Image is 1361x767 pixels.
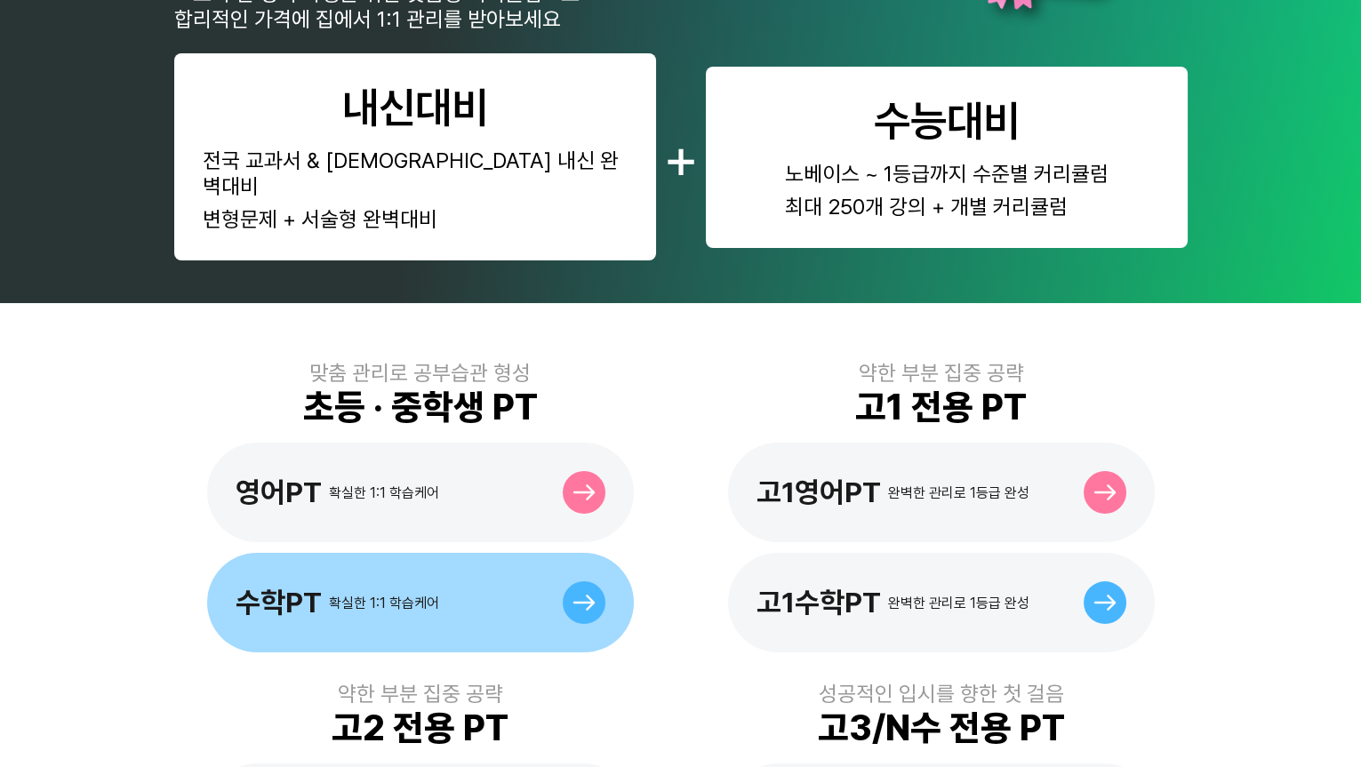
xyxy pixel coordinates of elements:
div: 약한 부분 집중 공략 [338,681,503,707]
div: 고1 전용 PT [855,386,1027,428]
div: 합리적인 가격에 집에서 1:1 관리를 받아보세요 [174,6,580,32]
div: 고2 전용 PT [332,707,508,749]
div: 전국 교과서 & [DEMOGRAPHIC_DATA] 내신 완벽대비 [203,148,628,199]
div: 고1영어PT [757,475,881,509]
div: 수능대비 [874,95,1020,147]
div: 초등 · 중학생 PT [303,386,538,428]
div: 약한 부분 집중 공략 [859,360,1024,386]
div: 완벽한 관리로 1등급 완성 [888,484,1029,501]
div: 노베이스 ~ 1등급까지 수준별 커리큘럼 [785,161,1109,187]
div: 수학PT [236,586,322,619]
div: 확실한 1:1 학습케어 [329,484,439,501]
div: 영어PT [236,475,322,509]
div: 고3/N수 전용 PT [818,707,1065,749]
div: 맞춤 관리로 공부습관 형성 [309,360,531,386]
div: 내신대비 [342,82,488,133]
div: 변형문제 + 서술형 완벽대비 [203,206,628,232]
div: + [663,124,699,191]
div: 성공적인 입시를 향한 첫 걸음 [819,681,1064,707]
div: 확실한 1:1 학습케어 [329,595,439,611]
div: 완벽한 관리로 1등급 완성 [888,595,1029,611]
div: 최대 250개 강의 + 개별 커리큘럼 [785,194,1109,220]
div: 고1수학PT [757,586,881,619]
